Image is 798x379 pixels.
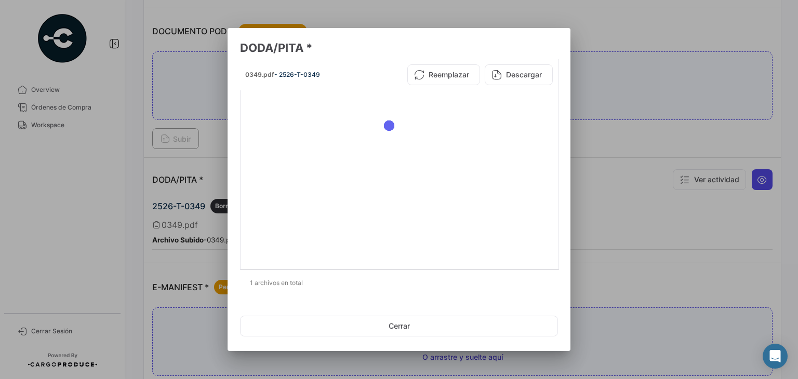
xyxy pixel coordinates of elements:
button: Reemplazar [407,64,480,85]
div: 1 archivos en total [240,270,558,296]
button: Descargar [485,64,553,85]
span: - 2526-T-0349 [274,71,320,78]
span: 0349.pdf [245,71,274,78]
h3: DODA/PITA * [240,40,558,55]
button: Cerrar [240,316,558,336]
div: Abrir Intercom Messenger [763,344,788,369]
